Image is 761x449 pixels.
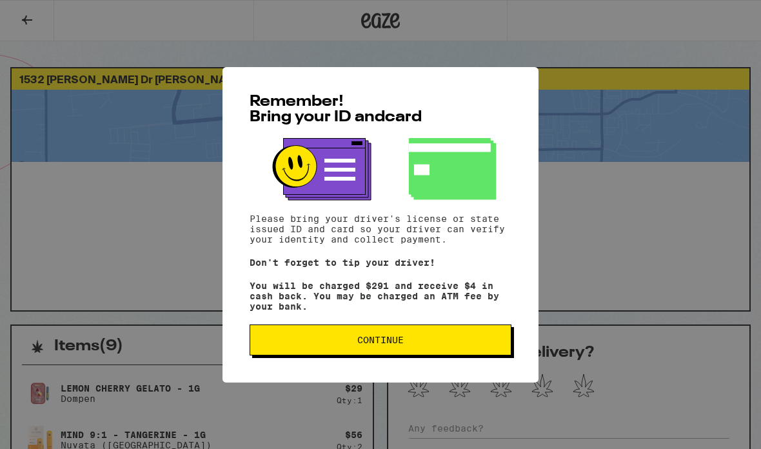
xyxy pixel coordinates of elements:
[250,257,511,268] p: Don't forget to tip your driver!
[250,214,511,244] p: Please bring your driver's license or state issued ID and card so your driver can verify your ide...
[357,335,404,344] span: Continue
[250,324,511,355] button: Continue
[250,281,511,312] p: You will be charged $291 and receive $4 in cash back. You may be charged an ATM fee by your bank.
[250,94,422,125] span: Remember! Bring your ID and card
